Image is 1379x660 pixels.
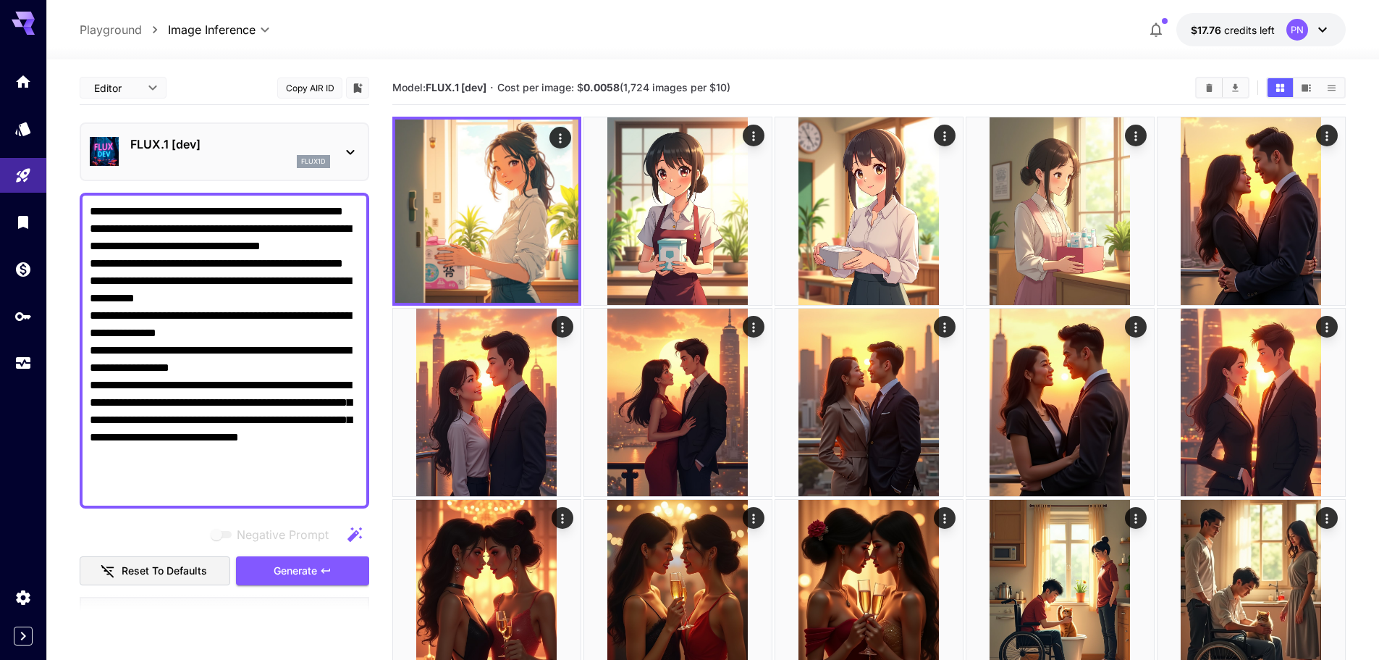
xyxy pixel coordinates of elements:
img: 2Q== [395,120,578,303]
img: 9k= [1157,117,1345,305]
div: Clear ImagesDownload All [1195,77,1249,99]
img: 9k= [775,117,963,305]
div: Actions [743,507,764,529]
p: FLUX.1 [dev] [130,135,330,153]
button: Show images in video view [1294,78,1319,97]
img: 9k= [584,309,772,496]
div: Actions [552,316,573,338]
div: Actions [1125,316,1147,338]
div: Models [14,120,32,138]
p: flux1d [301,156,326,167]
div: FLUX.1 [dev]flux1d [90,130,359,174]
div: Show images in grid viewShow images in video viewShow images in list view [1266,77,1346,99]
div: Actions [549,127,571,149]
div: Playground [14,167,32,185]
button: Clear Images [1197,78,1222,97]
button: Generate [236,556,369,586]
span: $17.76 [1191,24,1224,36]
img: 2Q== [393,309,581,496]
div: Home [14,72,32,91]
span: Model: [392,81,486,93]
div: Settings [14,588,32,606]
div: PN [1286,19,1308,41]
img: Z [966,117,1154,305]
div: Actions [934,507,956,529]
img: Z [1157,309,1345,496]
img: Z [584,117,772,305]
div: Wallet [14,260,32,278]
b: 0.0058 [583,81,620,93]
span: Cost per image: $ (1,724 images per $10) [497,81,730,93]
button: Show images in grid view [1268,78,1293,97]
div: Actions [743,125,764,146]
b: FLUX.1 [dev] [426,81,486,93]
div: Usage [14,354,32,372]
div: Actions [934,316,956,338]
div: Actions [1316,316,1338,338]
nav: breadcrumb [80,21,168,38]
button: Copy AIR ID [277,78,342,99]
div: Library [14,213,32,231]
p: · [490,79,494,96]
button: Reset to defaults [80,556,230,586]
div: Actions [1125,125,1147,146]
button: Show images in list view [1319,78,1344,97]
button: Add to library [351,79,364,96]
button: Download All [1223,78,1248,97]
button: Expand sidebar [14,627,33,646]
span: Generate [274,562,317,580]
span: Negative Prompt [237,526,329,543]
div: Actions [1316,125,1338,146]
div: Actions [743,316,764,338]
a: Playground [80,21,142,38]
span: Negative prompts are not compatible with the selected model. [208,525,340,543]
img: 2Q== [775,309,963,496]
div: Actions [1316,507,1338,529]
div: API Keys [14,307,32,325]
img: 2Q== [966,309,1154,496]
div: Actions [934,125,956,146]
span: credits left [1224,24,1275,36]
span: Editor [94,80,139,96]
div: Actions [552,507,573,529]
div: $17.76219 [1191,22,1275,38]
button: $17.76219PN [1176,13,1346,46]
div: Actions [1125,507,1147,529]
span: Image Inference [168,21,256,38]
